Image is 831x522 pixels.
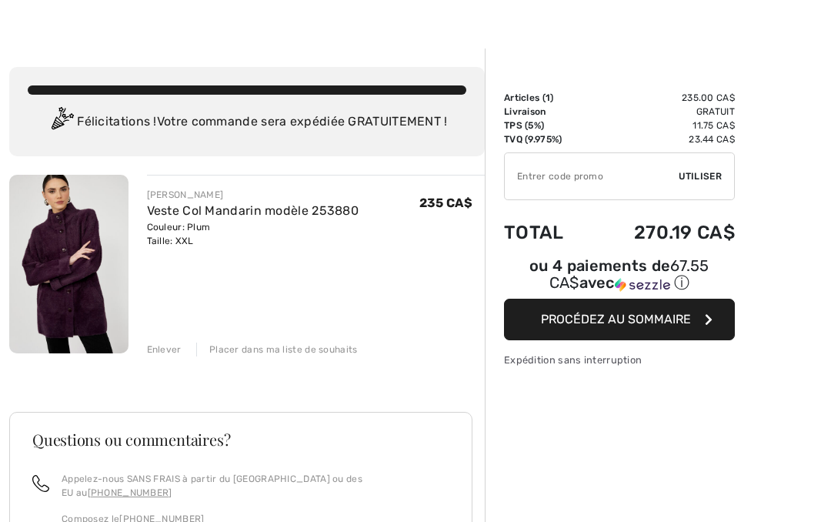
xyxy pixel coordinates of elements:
[32,475,49,492] img: call
[504,132,589,146] td: TVQ (9.975%)
[549,256,709,292] span: 67.55 CA$
[504,119,589,132] td: TPS (5%)
[28,107,466,138] div: Félicitations ! Votre commande sera expédiée GRATUITEMENT !
[589,132,735,146] td: 23.44 CA$
[546,92,550,103] span: 1
[504,299,735,340] button: Procédez au sommaire
[589,206,735,259] td: 270.19 CA$
[147,343,182,356] div: Enlever
[419,196,472,210] span: 235 CA$
[589,91,735,105] td: 235.00 CA$
[46,107,77,138] img: Congratulation2.svg
[589,105,735,119] td: Gratuit
[147,220,359,248] div: Couleur: Plum Taille: XXL
[589,119,735,132] td: 11.75 CA$
[504,91,589,105] td: Articles ( )
[504,259,735,299] div: ou 4 paiements de67.55 CA$avecSezzle Cliquez pour en savoir plus sur Sezzle
[504,259,735,293] div: ou 4 paiements de avec
[504,206,589,259] td: Total
[62,472,449,500] p: Appelez-nous SANS FRAIS à partir du [GEOGRAPHIC_DATA] ou des EU au
[615,278,670,292] img: Sezzle
[147,188,359,202] div: [PERSON_NAME]
[504,353,735,367] div: Expédition sans interruption
[9,175,128,353] img: Veste Col Mandarin modèle 253880
[147,203,359,218] a: Veste Col Mandarin modèle 253880
[32,432,449,447] h3: Questions ou commentaires?
[679,169,722,183] span: Utiliser
[504,105,589,119] td: Livraison
[505,153,679,199] input: Code promo
[88,487,172,498] a: [PHONE_NUMBER]
[196,343,358,356] div: Placer dans ma liste de souhaits
[541,312,691,326] span: Procédez au sommaire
